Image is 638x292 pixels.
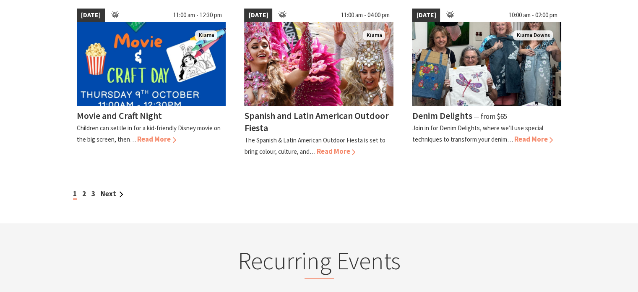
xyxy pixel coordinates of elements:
h4: Denim Delights [412,110,472,121]
img: Dancers in jewelled pink and silver costumes with feathers, holding their hands up while smiling [244,22,393,106]
h4: Movie and Craft Night [77,110,162,121]
p: The Spanish & Latin American Outdoor Fiesta is set to bring colour, culture, and… [244,136,385,155]
span: 10:00 am - 02:00 pm [504,8,561,22]
span: 1 [73,189,77,200]
span: Read More [137,134,176,144]
span: Kiama [195,30,217,41]
a: [DATE] 11:00 am - 04:00 pm Dancers in jewelled pink and silver costumes with feathers, holding th... [244,8,393,157]
p: Children can settle in for a kid-friendly Disney movie on the big screen, then… [77,124,221,143]
span: ⁠— from $65 [473,112,507,121]
span: [DATE] [412,8,440,22]
a: [DATE] 11:00 am - 12:30 pm Kiama Movie and Craft Night Children can settle in for a kid-friendly ... [77,8,226,157]
span: Read More [514,134,553,144]
span: [DATE] [244,8,272,22]
p: Join in for Denim Delights, where we’ll use special techniques to transform your denim… [412,124,543,143]
a: [DATE] 10:00 am - 02:00 pm group holding up their denim paintings Kiama Downs Denim Delights ⁠— f... [412,8,561,157]
h4: Spanish and Latin American Outdoor Fiesta [244,110,388,134]
a: 3 [91,189,95,198]
span: Kiama Downs [513,30,553,41]
span: Read More [316,147,355,156]
span: 11:00 am - 12:30 pm [169,8,226,22]
h2: Recurring Events [155,246,484,279]
a: 2 [82,189,86,198]
img: group holding up their denim paintings [412,22,561,106]
a: Next [101,189,123,198]
span: Kiama [363,30,385,41]
span: 11:00 am - 04:00 pm [336,8,393,22]
span: [DATE] [77,8,105,22]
